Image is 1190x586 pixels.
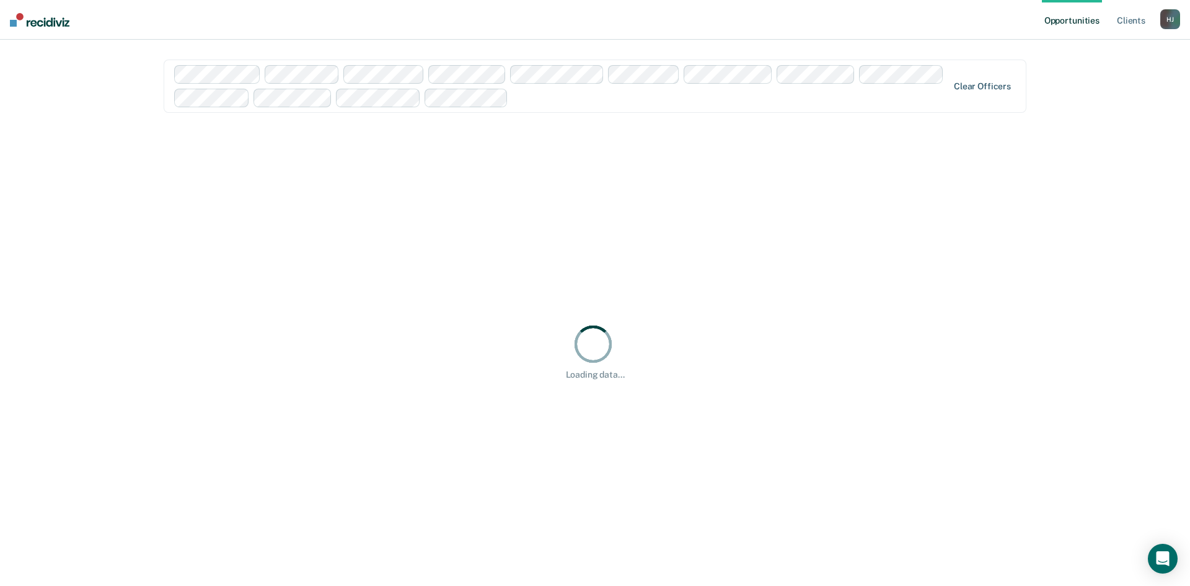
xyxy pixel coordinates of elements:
div: Loading data... [566,370,625,380]
img: Recidiviz [10,13,69,27]
div: Clear officers [954,81,1011,92]
button: HJ [1160,9,1180,29]
div: H J [1160,9,1180,29]
div: Open Intercom Messenger [1148,544,1178,574]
